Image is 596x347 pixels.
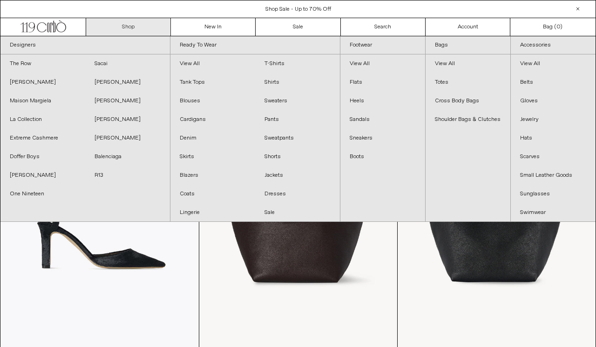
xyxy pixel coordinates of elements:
a: Maison Margiela [0,92,85,110]
a: Skirts [170,147,255,166]
a: Footwear [340,36,425,54]
a: The Row [0,54,85,73]
a: Denim [170,129,255,147]
a: Ready To Wear [170,36,340,54]
a: Sunglasses [511,185,596,203]
a: Gloves [511,92,596,110]
a: Blouses [170,92,255,110]
a: La Collection [0,110,85,129]
a: Swimwear [511,203,596,222]
a: Sandals [340,110,425,129]
a: Jackets [255,166,340,185]
a: [PERSON_NAME] [85,92,170,110]
a: [PERSON_NAME] [85,129,170,147]
a: R13 [85,166,170,185]
a: Shorts [255,147,340,166]
a: Designers [0,36,170,54]
a: Small Leather Goods [511,166,596,185]
a: Tank Tops [170,73,255,92]
a: Sweaters [255,92,340,110]
a: Shirts [255,73,340,92]
a: One Nineteen [0,185,85,203]
a: Search [341,18,426,36]
a: [PERSON_NAME] [85,73,170,92]
a: Pants [255,110,340,129]
a: Jewelry [511,110,596,129]
a: View All [170,54,255,73]
a: Heels [340,92,425,110]
a: Cardigans [170,110,255,129]
a: Flats [340,73,425,92]
a: View All [340,54,425,73]
a: Coats [170,185,255,203]
a: Account [426,18,510,36]
a: Sacai [85,54,170,73]
a: Shoulder Bags & Clutches [426,110,510,129]
a: Bags [426,36,510,54]
a: View All [426,54,510,73]
a: Blazers [170,166,255,185]
a: Sneakers [340,129,425,147]
a: Accessories [511,36,596,54]
a: Totes [426,73,510,92]
a: Extreme Cashmere [0,129,85,147]
a: Lingerie [170,203,255,222]
a: Dresses [255,185,340,203]
a: Sweatpants [255,129,340,147]
span: 0 [556,23,560,31]
a: Shop [86,18,171,36]
a: Doffer Boys [0,147,85,166]
span: ) [556,23,562,31]
a: Bag () [510,18,595,36]
a: View All [511,54,596,73]
a: Balenciaga [85,147,170,166]
a: [PERSON_NAME] [85,110,170,129]
a: Belts [511,73,596,92]
a: Sale [255,203,340,222]
a: Shop Sale - Up to 70% Off [265,6,331,13]
a: New In [171,18,256,36]
a: [PERSON_NAME] [0,166,85,185]
a: Sale [256,18,340,36]
a: Scarves [511,147,596,166]
a: [PERSON_NAME] [0,73,85,92]
a: T-Shirts [255,54,340,73]
a: Hats [511,129,596,147]
a: Boots [340,147,425,166]
a: Cross Body Bags [426,92,510,110]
